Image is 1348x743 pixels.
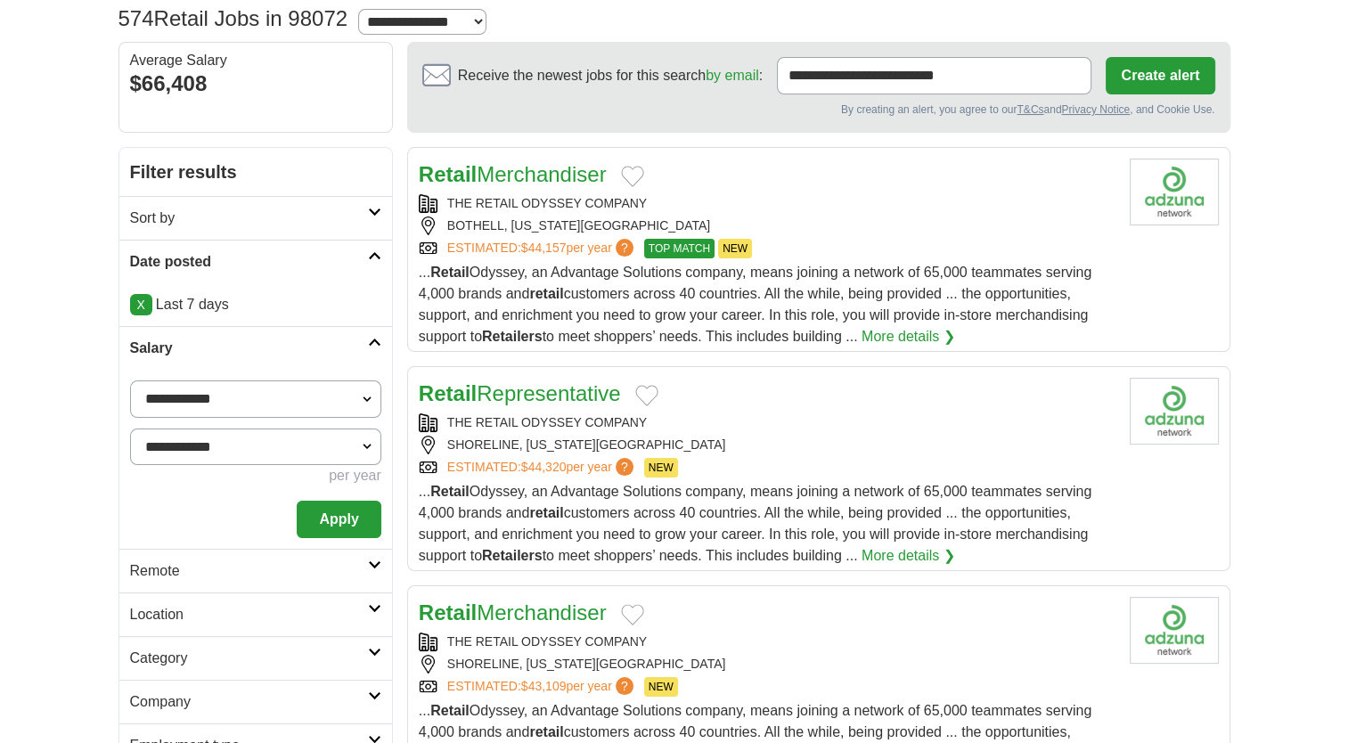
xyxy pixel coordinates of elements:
span: ? [616,239,633,257]
strong: retail [529,724,563,739]
span: Receive the newest jobs for this search : [458,65,763,86]
div: THE RETAIL ODYSSEY COMPANY [419,194,1115,213]
a: Privacy Notice [1061,103,1130,116]
h2: Category [130,648,368,669]
h2: Location [130,604,368,625]
a: Remote [119,549,392,592]
span: 574 [118,3,154,35]
span: ... Odyssey, an Advantage Solutions company, means joining a network of 65,000 teammates serving ... [419,265,1091,344]
div: THE RETAIL ODYSSEY COMPANY [419,413,1115,432]
h2: Date posted [130,251,368,273]
div: THE RETAIL ODYSSEY COMPANY [419,633,1115,651]
div: BOTHELL, [US_STATE][GEOGRAPHIC_DATA] [419,216,1115,235]
strong: Retail [430,484,470,499]
img: Company logo [1130,597,1219,664]
strong: Retail [419,600,477,625]
div: $66,408 [130,68,381,100]
a: ESTIMATED:$44,320per year? [447,458,637,478]
div: SHORELINE, [US_STATE][GEOGRAPHIC_DATA] [419,655,1115,674]
a: RetailMerchandiser [419,600,607,625]
p: Last 7 days [130,294,381,315]
a: Sort by [119,196,392,240]
a: Salary [119,326,392,370]
a: RetailRepresentative [419,381,621,405]
strong: Retailers [482,548,543,563]
strong: retail [529,286,563,301]
button: Create alert [1106,57,1214,94]
a: ESTIMATED:$44,157per year? [447,239,637,258]
a: Location [119,592,392,636]
h2: Salary [130,338,368,359]
a: More details ❯ [862,545,955,567]
span: ? [616,677,633,695]
span: NEW [644,677,678,697]
strong: Retail [430,265,470,280]
span: ? [616,458,633,476]
div: per year [130,465,381,486]
a: RetailMerchandiser [419,162,607,186]
a: Company [119,680,392,723]
span: $43,109 [521,679,567,693]
h2: Company [130,691,368,713]
strong: Retailers [482,329,543,344]
h2: Sort by [130,208,368,229]
span: ... Odyssey, an Advantage Solutions company, means joining a network of 65,000 teammates serving ... [419,484,1091,563]
strong: Retail [419,381,477,405]
a: X [130,294,152,315]
span: TOP MATCH [644,239,715,258]
a: ESTIMATED:$43,109per year? [447,677,637,697]
a: by email [706,68,759,83]
a: More details ❯ [862,326,955,347]
button: Add to favorite jobs [635,385,658,406]
a: T&Cs [1017,103,1043,116]
button: Add to favorite jobs [621,604,644,625]
h2: Filter results [119,148,392,196]
span: NEW [644,458,678,478]
h1: Retail Jobs in 98072 [118,6,348,30]
button: Add to favorite jobs [621,166,644,187]
span: NEW [718,239,752,258]
a: Category [119,636,392,680]
strong: Retail [430,703,470,718]
strong: retail [529,505,563,520]
img: Company logo [1130,378,1219,445]
h2: Remote [130,560,368,582]
div: SHORELINE, [US_STATE][GEOGRAPHIC_DATA] [419,436,1115,454]
div: Average Salary [130,53,381,68]
button: Apply [297,501,380,538]
span: $44,320 [521,460,567,474]
span: $44,157 [521,241,567,255]
div: By creating an alert, you agree to our and , and Cookie Use. [422,102,1215,118]
a: Date posted [119,240,392,283]
img: Company logo [1130,159,1219,225]
strong: Retail [419,162,477,186]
